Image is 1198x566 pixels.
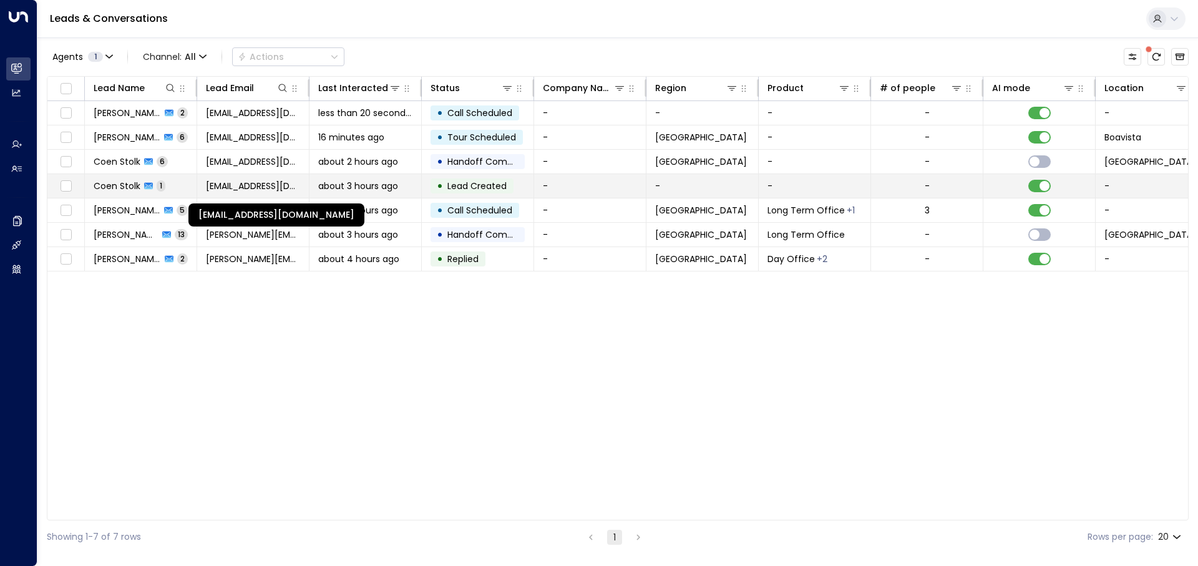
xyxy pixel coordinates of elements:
span: Barcelona [655,228,747,241]
span: Lead Created [447,180,507,192]
span: Long Term Office [767,204,845,217]
div: Product [767,81,850,95]
span: Toggle select row [58,178,74,194]
span: Handoff Completed [447,228,535,241]
span: Handoff Completed [447,155,535,168]
div: • [437,224,443,245]
div: [EMAIL_ADDRESS][DOMAIN_NAME] [188,203,364,227]
span: Boavista [1104,131,1141,144]
span: Daniel Vaca [94,204,160,217]
td: - [534,101,646,125]
span: 6 [177,132,188,142]
span: 16 minutes ago [318,131,384,144]
div: Company Name [543,81,626,95]
div: • [437,175,443,197]
span: Toggle select row [58,105,74,121]
span: There are new threads available. Refresh the grid to view the latest updates. [1147,48,1165,66]
span: Toggle select row [58,154,74,170]
span: Toggle select row [58,227,74,243]
span: Leiden [655,155,747,168]
span: Toggle select row [58,203,74,218]
span: Toggle select row [58,130,74,145]
label: Rows per page: [1088,530,1153,544]
div: - [925,155,930,168]
td: - [534,125,646,149]
td: - [759,125,871,149]
button: Channel:All [138,48,212,66]
div: Lead Email [206,81,254,95]
span: less than 20 seconds ago [318,107,412,119]
span: Coen Stolk [94,155,140,168]
span: Long Term Office [767,228,845,241]
div: - [925,228,930,241]
span: Agents [52,52,83,61]
div: Company Name [543,81,613,95]
div: Button group with a nested menu [232,47,344,66]
div: • [437,102,443,124]
span: Bio Science Park [1104,155,1196,168]
div: # of people [880,81,963,95]
span: Barcelona [655,253,747,265]
td: - [534,223,646,246]
td: - [759,101,871,125]
span: about 3 hours ago [318,228,398,241]
div: Lead Email [206,81,289,95]
td: - [534,198,646,222]
div: Workstation [847,204,855,217]
div: # of people [880,81,935,95]
span: Toggle select all [58,81,74,97]
span: Call Scheduled [447,107,512,119]
span: All [185,52,196,62]
span: Channel: [138,48,212,66]
button: Archived Leads [1171,48,1189,66]
span: coenstolk75@gmail.com [206,180,300,192]
div: • [437,151,443,172]
span: Madrid [655,204,747,217]
td: - [759,174,871,198]
div: Region [655,81,738,95]
div: • [437,200,443,221]
div: - [925,180,930,192]
span: dteixeira+test2@gmail.com [206,107,300,119]
button: Agents1 [47,48,117,66]
div: Last Interacted [318,81,401,95]
span: 1 [157,180,165,191]
div: Lead Name [94,81,177,95]
div: - [925,131,930,144]
button: Customize [1124,48,1141,66]
span: 6 [157,156,168,167]
div: Last Interacted [318,81,388,95]
div: Lead Name [94,81,145,95]
div: - [925,253,930,265]
div: Actions [238,51,284,62]
span: World Trade Centre [1104,228,1196,241]
span: MARIA SOLEDAD RUIZ CATELLI [94,228,158,241]
td: - [759,150,871,173]
span: Call Scheduled [447,204,512,217]
div: AI mode [992,81,1075,95]
button: Actions [232,47,344,66]
div: AI mode [992,81,1030,95]
td: - [646,174,759,198]
span: 2 [177,253,188,264]
span: Day Office [767,253,815,265]
div: - [925,107,930,119]
div: Showing 1-7 of 7 rows [47,530,141,544]
span: MARIA SOLEDAD RUIZ CATELLI [94,253,161,265]
button: page 1 [607,530,622,545]
div: Region [655,81,686,95]
div: Product [767,81,804,95]
nav: pagination navigation [583,529,646,545]
span: about 4 hours ago [318,253,399,265]
span: about 2 hours ago [318,155,398,168]
div: Long Term Office,Workstation [817,253,827,265]
td: - [534,247,646,271]
td: - [534,174,646,198]
a: Leads & Conversations [50,11,168,26]
div: Location [1104,81,1144,95]
div: • [437,248,443,270]
span: coenstolk75@gmail.com [206,155,300,168]
span: 5 [177,205,188,215]
span: Daniel (Test2) [94,107,161,119]
div: Status [431,81,514,95]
